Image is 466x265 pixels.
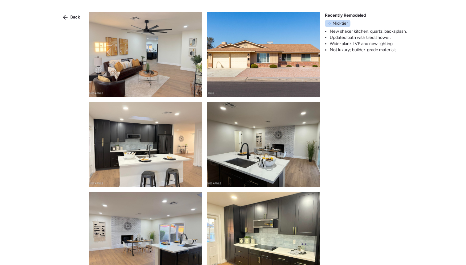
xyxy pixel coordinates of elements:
[330,28,407,35] li: New shaker kitchen, quartz, backsplash.
[333,20,348,27] span: Mid-tier
[207,12,320,97] img: product
[330,35,407,41] li: Updated bath with tiled shower.
[330,47,407,53] li: Not luxury; builder-grade materials.
[89,12,202,97] img: product
[330,41,407,47] li: Wide-plank LVP and new lighting.
[325,12,366,19] span: Recently Remodeled
[207,102,320,187] img: product
[89,102,202,187] img: product
[70,14,80,20] span: Back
